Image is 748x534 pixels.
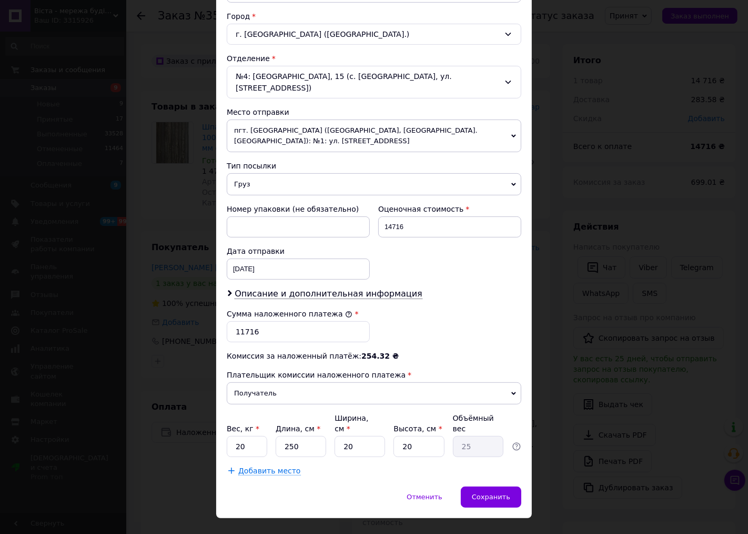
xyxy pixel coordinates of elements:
label: Ширина, см [335,414,368,433]
label: Вес, кг [227,424,259,433]
label: Длина, см [276,424,320,433]
div: Отделение [227,53,521,64]
span: Место отправки [227,108,289,116]
div: Объёмный вес [453,413,503,434]
span: Добавить место [238,467,301,476]
span: Плательщик комиссии наложенного платежа [227,371,406,379]
div: Оценочная стоимость [378,204,521,214]
span: Груз [227,173,521,195]
span: пгт. [GEOGRAPHIC_DATA] ([GEOGRAPHIC_DATA], [GEOGRAPHIC_DATA]. [GEOGRAPHIC_DATA]): №1: ул. [STREET... [227,120,521,152]
span: Тип посылки [227,162,276,170]
span: Получатель [227,382,521,404]
div: г. [GEOGRAPHIC_DATA] ([GEOGRAPHIC_DATA].) [227,24,521,45]
div: Комиссия за наложенный платёж: [227,351,521,361]
label: Высота, см [393,424,442,433]
span: Описание и дополнительная информация [235,289,422,299]
div: №4: [GEOGRAPHIC_DATA], 15 (с. [GEOGRAPHIC_DATA], ул. [STREET_ADDRESS]) [227,66,521,98]
span: 254.32 ₴ [361,352,399,360]
div: Дата отправки [227,246,370,256]
div: Город [227,11,521,22]
label: Сумма наложенного платежа [227,310,352,318]
div: Номер упаковки (не обязательно) [227,204,370,214]
span: Сохранить [472,493,510,501]
span: Отменить [407,493,442,501]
